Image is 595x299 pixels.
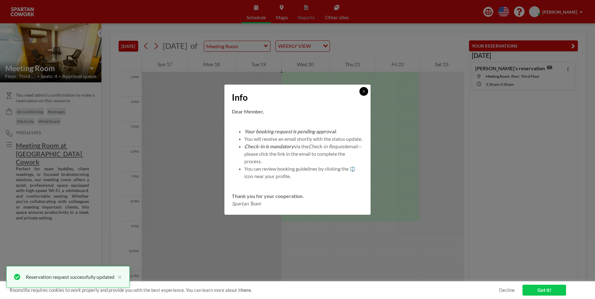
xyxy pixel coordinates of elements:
[232,92,248,103] span: Info
[232,193,304,199] strong: Thank you for your cooperation.
[26,273,115,281] div: Reservation request successfully updated
[10,287,499,293] span: Roomzilla requires cookies to work properly and provide you with the best experience. You can lea...
[308,143,346,149] em: Check-in Request
[244,135,363,143] li: You will receive an email shortly with the status update.
[522,285,566,296] a: Got it!
[232,108,264,114] strong: Dear Member,
[241,287,252,293] a: here.
[244,128,337,134] em: Your booking request is pending approval.
[244,165,363,180] li: You can review booking guidelines by clicking the ⚖️ icon near your profile.
[232,200,261,206] em: Spartan Team
[244,143,363,165] li: via the email—please click the link in the email to complete the process.
[499,287,515,293] a: Decline
[115,273,122,281] button: close
[244,143,294,149] em: Check-in is mandatory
